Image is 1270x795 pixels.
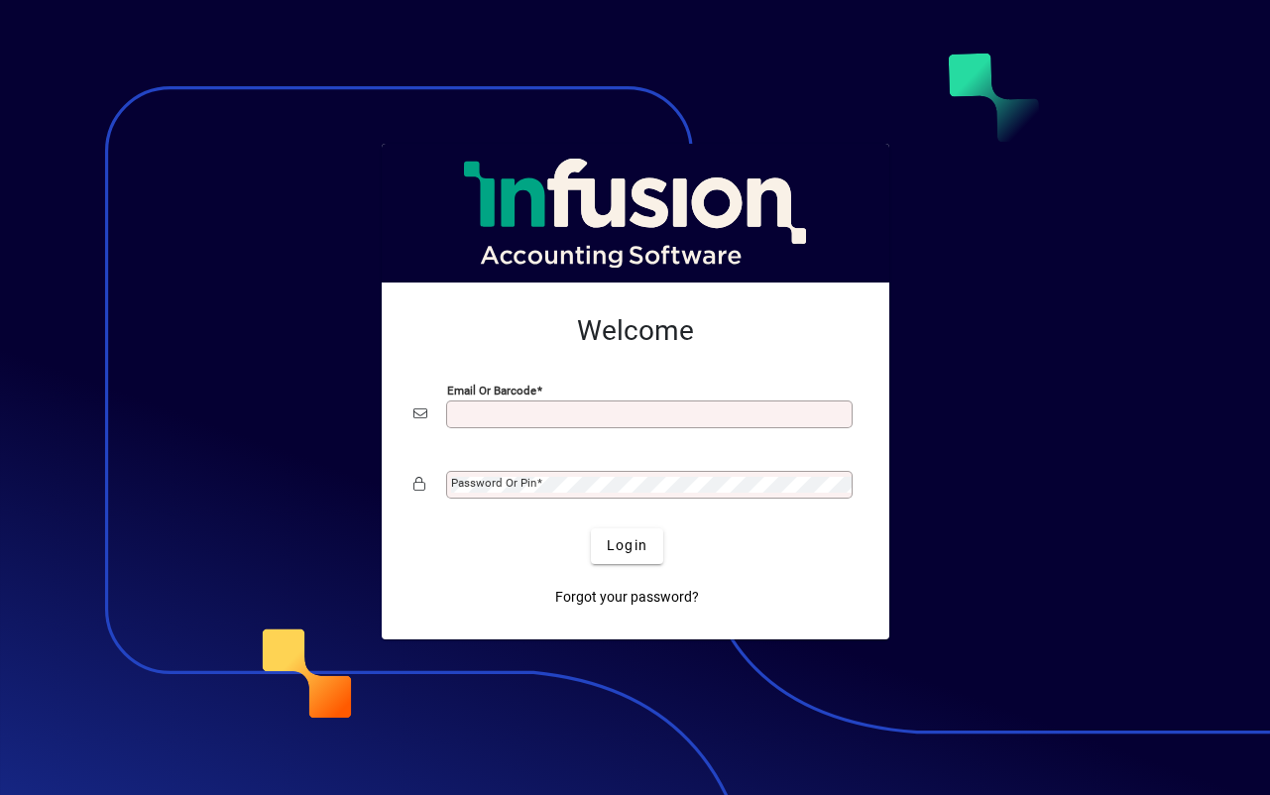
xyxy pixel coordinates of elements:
mat-label: Email or Barcode [447,383,536,397]
button: Login [591,528,663,564]
h2: Welcome [413,314,858,348]
span: Login [607,535,647,556]
span: Forgot your password? [555,587,699,608]
mat-label: Password or Pin [451,476,536,490]
a: Forgot your password? [547,580,707,616]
